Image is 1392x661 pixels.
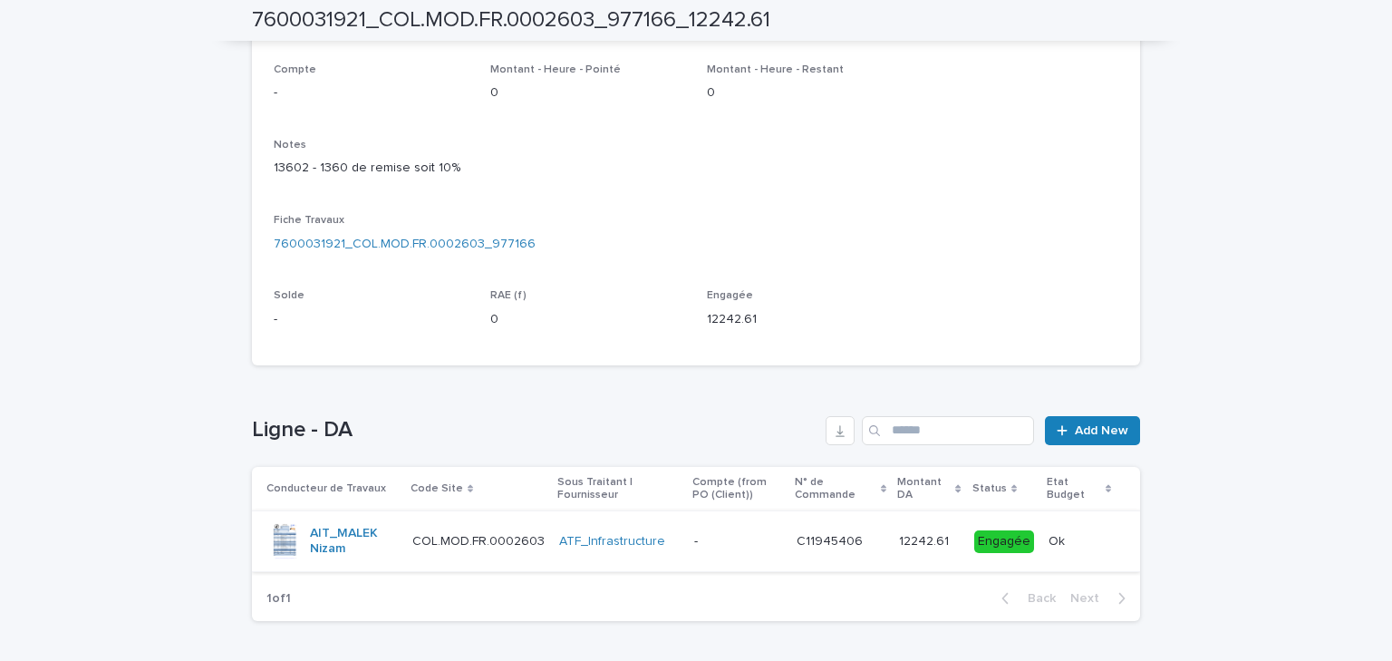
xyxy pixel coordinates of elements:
p: Compte (from PO (Client)) [692,472,784,506]
p: - [274,310,469,329]
p: Etat Budget [1047,472,1101,506]
button: Next [1063,590,1140,607]
span: Add New [1075,424,1128,437]
span: Compte [274,64,316,75]
span: Next [1070,592,1110,605]
p: 12242.61 [899,530,952,549]
span: Back [1017,592,1056,605]
span: Montant - Heure - Pointé [490,64,621,75]
p: 0 [707,83,902,102]
p: 1 of 1 [252,577,305,621]
p: 0 [490,310,685,329]
p: Ok [1049,530,1068,549]
h2: 7600031921_COL.MOD.FR.0002603_977166_12242.61 [252,7,770,34]
p: - [274,83,469,102]
p: 12242.61 [707,310,902,329]
p: Status [972,479,1007,499]
span: RAE (f) [490,290,527,301]
a: 7600031921_COL.MOD.FR.0002603_977166 [274,235,536,254]
span: Notes [274,140,306,151]
p: - [694,534,782,549]
p: Conducteur de Travaux [266,479,386,499]
p: Sous Traitant | Fournisseur [557,472,681,506]
input: Search [862,416,1034,445]
button: Back [987,590,1063,607]
span: Fiche Travaux [274,215,344,226]
p: N° de Commande [795,472,876,506]
tr: AIT_MALEK Nizam COL.MOD.FR.0002603COL.MOD.FR.0002603 ATF_Infrastructure -C11945406C11945406 12242... [252,511,1140,572]
p: Code Site [411,479,463,499]
h1: Ligne - DA [252,417,818,443]
p: 0 [490,83,685,102]
a: Add New [1045,416,1140,445]
span: Montant - Heure - Restant [707,64,844,75]
p: COL.MOD.FR.0002603 [412,530,548,549]
p: 13602 - 1360 de remise soit 10% [274,159,1118,178]
a: AIT_MALEK Nizam [310,526,398,557]
a: ATF_Infrastructure [559,534,665,549]
span: Engagée [707,290,753,301]
p: C11945406 [797,530,866,549]
span: Solde [274,290,304,301]
div: Engagée [974,530,1034,553]
p: Montant DA [897,472,951,506]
